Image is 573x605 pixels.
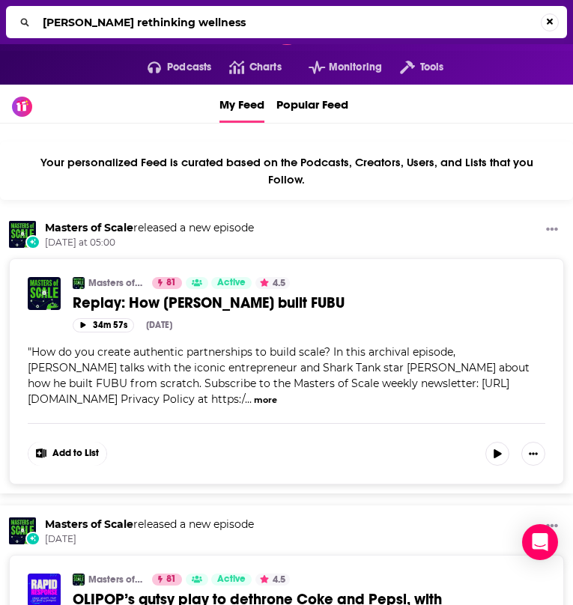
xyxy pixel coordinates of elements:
span: Tools [420,57,444,78]
img: Masters of Scale [9,221,36,248]
span: 81 [166,276,176,291]
span: ... [245,392,252,406]
a: Active [211,574,252,586]
span: Podcasts [167,57,211,78]
div: New Episode [25,532,40,546]
img: Masters of Scale [73,277,85,289]
div: Open Intercom Messenger [522,524,558,560]
img: Masters of Scale [9,517,36,544]
span: Replay: How [PERSON_NAME] built FUBU [73,294,345,312]
img: Replay: How Daymond John built FUBU [28,277,61,310]
h3: released a new episode [45,517,254,532]
button: 34m 57s [73,318,134,332]
a: Masters of Scale [45,517,133,531]
a: Active [211,277,252,289]
input: Search... [37,10,541,34]
div: [DATE] [146,320,172,330]
span: How do you create authentic partnerships to build scale? In this archival episode, [PERSON_NAME] ... [28,345,530,406]
a: Popular Feed [276,85,348,123]
a: Replay: How [PERSON_NAME] built FUBU [73,294,545,312]
span: [DATE] at 05:00 [45,237,254,249]
a: Charts [211,55,281,79]
button: open menu [130,55,212,79]
button: Show More Button [28,442,106,466]
button: Show More Button [521,442,545,466]
span: " [28,345,530,406]
button: more [254,394,277,407]
span: Add to List [52,448,99,459]
a: My Feed [219,85,264,123]
button: open menu [291,55,382,79]
button: Show More Button [540,517,564,536]
span: Charts [249,57,282,78]
a: 81 [152,574,182,586]
div: New Episode [25,235,40,249]
div: Search... [6,6,567,38]
a: Masters of Scale [45,221,133,234]
span: Monitoring [329,57,382,78]
h3: released a new episode [45,221,254,235]
img: Masters of Scale [73,574,85,586]
span: 81 [166,572,176,587]
button: 4.5 [255,574,290,586]
button: 4.5 [255,277,290,289]
span: My Feed [219,88,264,121]
span: [DATE] [45,533,254,546]
a: 81 [152,277,182,289]
a: Masters of Scale [88,277,142,289]
span: Popular Feed [276,88,348,121]
a: Masters of Scale [88,574,142,586]
button: open menu [382,55,443,79]
span: Active [217,572,246,587]
button: Show More Button [540,221,564,240]
span: Active [217,276,246,291]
